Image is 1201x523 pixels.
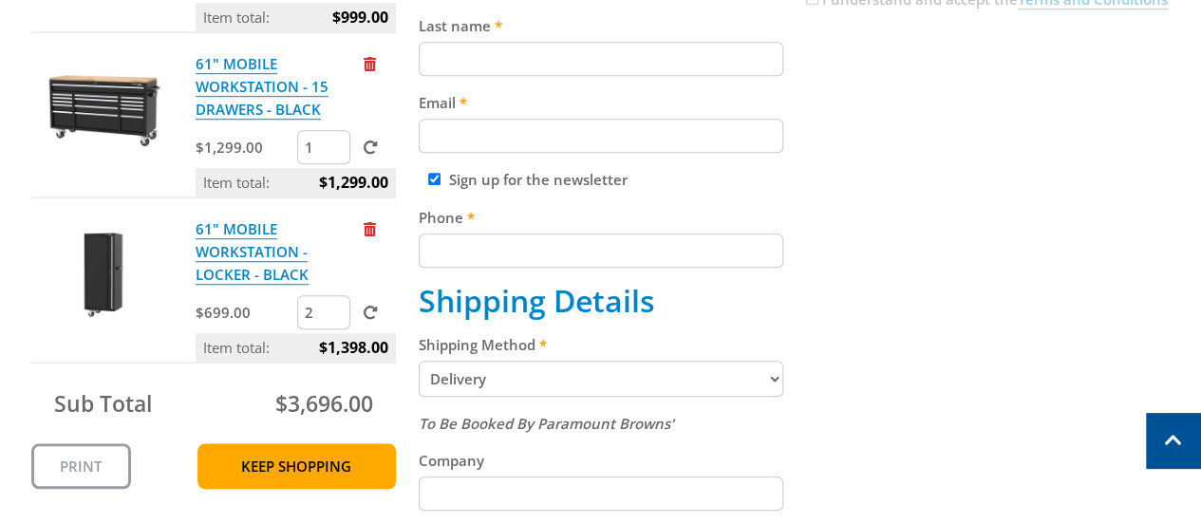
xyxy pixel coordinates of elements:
[318,333,387,362] span: $1,398.00
[419,449,783,472] label: Company
[31,443,131,489] a: Print
[196,301,293,324] p: $699.00
[419,361,783,397] select: Please select a shipping method.
[274,388,372,419] span: $3,696.00
[54,388,152,419] span: Sub Total
[196,136,293,159] p: $1,299.00
[419,91,783,114] label: Email
[419,119,783,153] input: Please enter your email address.
[331,3,387,31] span: $999.00
[47,217,160,331] img: 61" MOBILE WORKSTATION - LOCKER - BLACK
[196,333,395,362] p: Item total:
[47,52,160,166] img: 61" MOBILE WORKSTATION - 15 DRAWERS - BLACK
[419,414,674,433] em: To Be Booked By Paramount Browns'
[318,168,387,196] span: $1,299.00
[419,333,783,356] label: Shipping Method
[196,219,309,285] a: 61" MOBILE WORKSTATION - LOCKER - BLACK
[196,3,395,31] p: Item total:
[364,219,376,238] a: Remove from cart
[419,233,783,268] input: Please enter your telephone number.
[364,54,376,73] a: Remove from cart
[419,42,783,76] input: Please enter your last name.
[419,283,783,319] h2: Shipping Details
[197,443,396,489] a: Keep Shopping
[419,14,783,37] label: Last name
[449,170,628,189] label: Sign up for the newsletter
[196,54,328,120] a: 61" MOBILE WORKSTATION - 15 DRAWERS - BLACK
[419,206,783,229] label: Phone
[196,168,395,196] p: Item total:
